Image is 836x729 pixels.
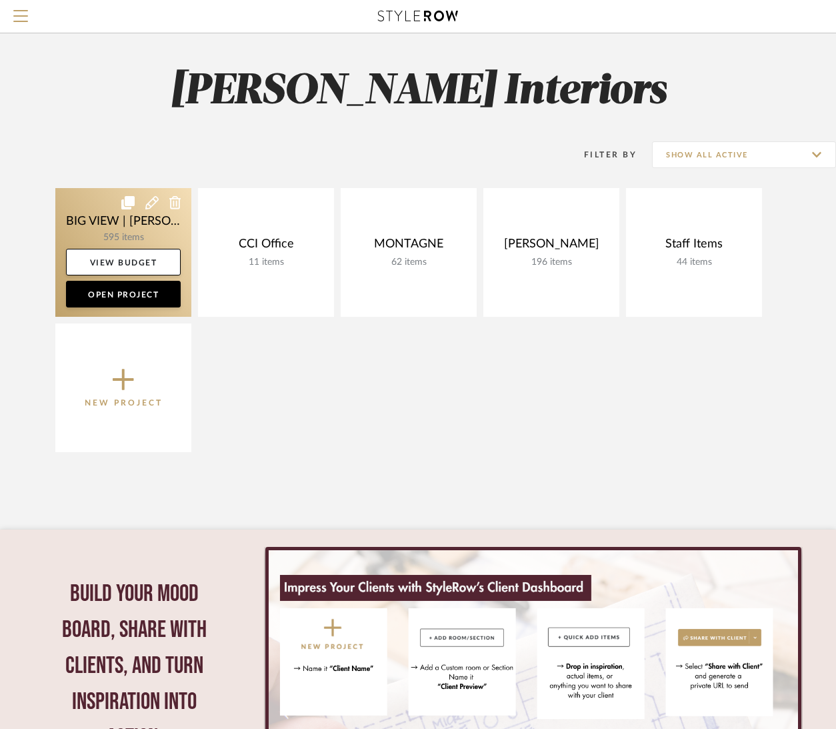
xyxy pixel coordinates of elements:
p: New Project [85,396,163,410]
div: Staff Items [637,237,751,257]
a: Open Project [66,281,181,307]
a: View Budget [66,249,181,275]
div: 11 items [209,257,323,268]
div: 196 items [494,257,609,268]
div: [PERSON_NAME] [494,237,609,257]
div: 62 items [351,257,466,268]
button: New Project [55,323,191,452]
div: CCI Office [209,237,323,257]
div: 44 items [637,257,751,268]
div: Filter By [567,148,637,161]
div: MONTAGNE [351,237,466,257]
